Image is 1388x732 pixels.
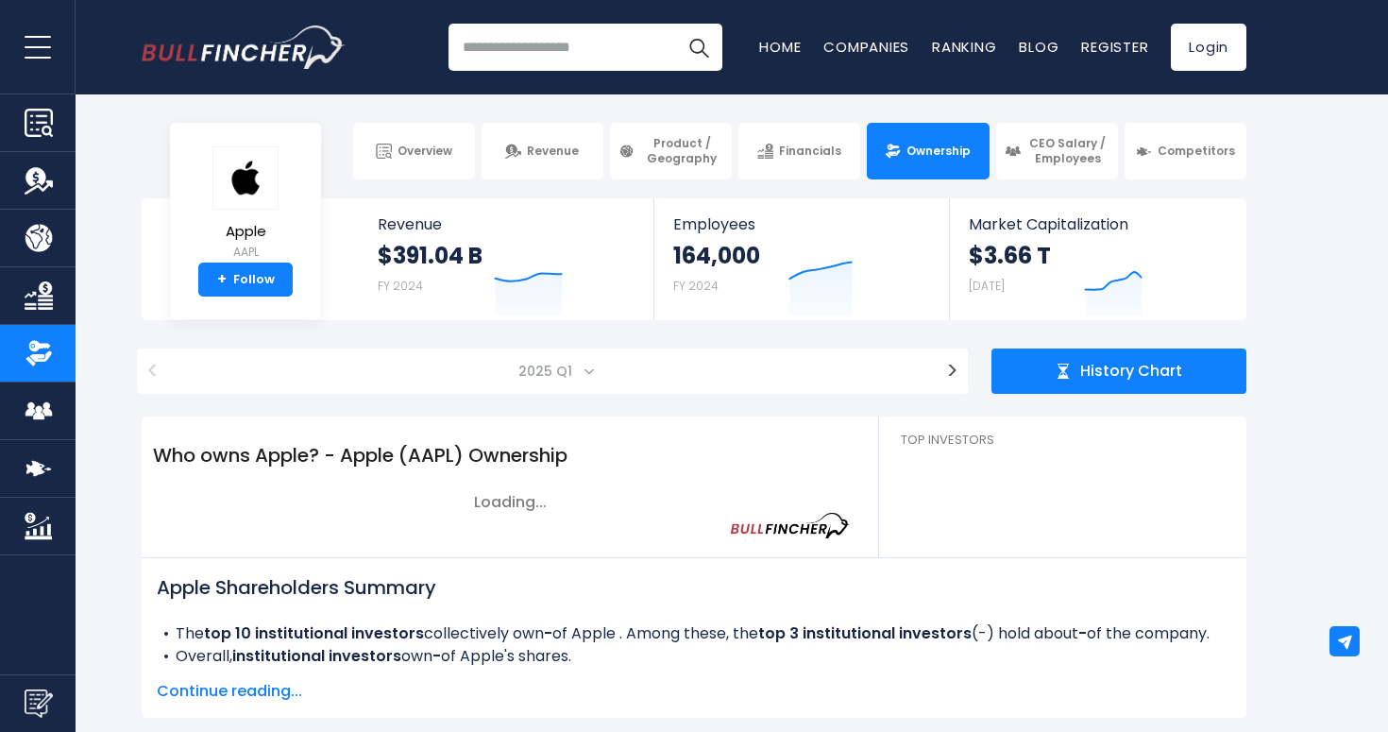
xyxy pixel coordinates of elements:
[673,241,760,270] strong: 164,000
[969,278,1005,294] small: [DATE]
[353,123,475,179] a: Overview
[969,241,1051,270] strong: $3.66 T
[142,26,345,69] a: Go to homepage
[157,622,1231,645] li: The collectively own of Apple . Among these, the ( ) hold about of the company.
[823,37,909,57] a: Companies
[879,417,1246,464] h2: Top Investors
[673,215,929,233] span: Employees
[212,224,279,240] span: Apple
[25,339,53,367] img: Ownership
[137,349,168,394] button: <
[398,144,452,159] span: Overview
[1019,37,1058,57] a: Blog
[1056,364,1071,379] img: history chart
[212,244,279,261] small: AAPL
[204,622,424,644] b: top 10 institutional investors
[482,123,603,179] a: Revenue
[758,622,972,644] b: top 3 institutional investors
[654,198,948,320] a: Employees 164,000 FY 2024
[198,263,293,297] a: +Follow
[640,136,723,165] span: Product / Geography
[906,144,971,159] span: Ownership
[759,37,801,57] a: Home
[432,645,441,667] b: -
[738,123,860,179] a: Financials
[969,215,1226,233] span: Market Capitalization
[1078,622,1087,644] b: -
[1081,37,1148,57] a: Register
[1080,362,1182,382] span: History Chart
[359,198,654,320] a: Revenue $391.04 B FY 2024
[675,24,722,71] button: Search
[937,349,968,394] button: >
[232,645,401,667] b: institutional investors
[378,215,635,233] span: Revenue
[867,123,989,179] a: Ownership
[1125,123,1246,179] a: Competitors
[142,26,346,69] img: Bullfincher logo
[1171,24,1246,71] a: Login
[527,144,579,159] span: Revenue
[157,573,1231,602] h2: Apple Shareholders Summary
[212,145,279,264] a: Apple AAPL
[673,278,719,294] small: FY 2024
[142,430,878,481] h1: Who owns Apple? - Apple (AAPL) Ownership
[932,37,996,57] a: Ranking
[378,278,423,294] small: FY 2024
[610,123,732,179] a: Product / Geography
[217,271,227,288] strong: +
[178,349,927,394] span: 2025 Q1
[157,680,1231,703] span: Continue reading...
[996,123,1118,179] a: CEO Salary / Employees
[544,622,552,644] b: -
[950,198,1244,320] a: Market Capitalization $3.66 T [DATE]
[1158,144,1235,159] span: Competitors
[779,144,841,159] span: Financials
[378,241,482,270] strong: $391.04 B
[511,358,584,384] span: 2025 Q1
[1026,136,1109,165] span: CEO Salary / Employees
[142,493,878,513] div: Loading...
[978,622,987,644] span: -
[157,645,1231,668] li: Overall, own of Apple's shares.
